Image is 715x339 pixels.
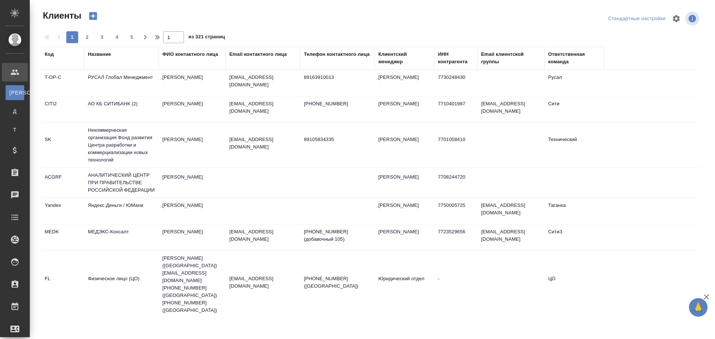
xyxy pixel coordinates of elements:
div: Код [45,51,54,58]
td: [PERSON_NAME] [375,170,434,196]
span: Клиенты [41,10,81,22]
td: [PERSON_NAME] [159,132,226,158]
td: MEDK [41,224,84,250]
td: 7701058410 [434,132,477,158]
p: 89163910013 [304,74,371,81]
td: 7723529656 [434,224,477,250]
a: Т [6,122,24,137]
td: 7730248430 [434,70,477,96]
button: 2 [81,31,93,43]
td: - [434,271,477,297]
td: Некоммерческая организация Фонд развития Центра разработки и коммерциализации новых технологий [84,123,159,167]
td: 7750005725 [434,198,477,224]
div: Email контактного лица [229,51,287,58]
span: Т [9,126,20,134]
div: split button [606,13,667,25]
p: [PHONE_NUMBER] ([GEOGRAPHIC_DATA]) [304,275,371,290]
p: [EMAIL_ADDRESS][DOMAIN_NAME] [229,74,296,89]
td: Яндекс Деньги / ЮМани [84,198,159,224]
a: Д [6,104,24,119]
p: [PHONE_NUMBER] [304,100,371,108]
td: Yandex [41,198,84,224]
span: Посмотреть информацию [685,12,701,26]
td: FL [41,271,84,297]
button: 3 [96,31,108,43]
span: 3 [96,33,108,41]
td: Таганка [544,198,604,224]
td: CITI2 [41,96,84,122]
p: [EMAIL_ADDRESS][DOMAIN_NAME] [229,136,296,151]
td: [PERSON_NAME] [159,170,226,196]
td: Сити [544,96,604,122]
td: [EMAIL_ADDRESS][DOMAIN_NAME] [477,198,544,224]
button: 🙏 [689,298,708,317]
td: [PERSON_NAME] ([GEOGRAPHIC_DATA]) [EMAIL_ADDRESS][DOMAIN_NAME] [PHONE_NUMBER] ([GEOGRAPHIC_DATA])... [159,251,226,318]
td: Физическое лицо (ЦО) [84,271,159,297]
td: [PERSON_NAME] [159,96,226,122]
button: 5 [126,31,138,43]
span: из 321 страниц [188,32,225,43]
p: [PHONE_NUMBER] (добавочный 105) [304,228,371,243]
td: [PERSON_NAME] [375,132,434,158]
div: Ответственная команда [548,51,600,65]
td: [PERSON_NAME] [375,198,434,224]
td: [PERSON_NAME] [375,224,434,250]
span: 5 [126,33,138,41]
td: АО КБ СИТИБАНК (2) [84,96,159,122]
td: Юридический отдел [375,271,434,297]
button: 4 [111,31,123,43]
td: Русал [544,70,604,96]
p: [EMAIL_ADDRESS][DOMAIN_NAME] [229,275,296,290]
td: [EMAIL_ADDRESS][DOMAIN_NAME] [477,224,544,250]
td: [PERSON_NAME] [159,70,226,96]
div: ИНН контрагента [438,51,474,65]
span: 2 [81,33,93,41]
span: Д [9,108,20,115]
td: 7708244720 [434,170,477,196]
td: Технический [544,132,604,158]
div: Клиентский менеджер [378,51,430,65]
td: МЕДЭКС-Консалт [84,224,159,250]
span: 4 [111,33,123,41]
div: Телефон контактного лица [304,51,370,58]
div: Название [88,51,111,58]
p: [EMAIL_ADDRESS][DOMAIN_NAME] [229,100,296,115]
td: АНАЛИТИЧЕСКИЙ ЦЕНТР ПРИ ПРАВИТЕЛЬСТВЕ РОССИЙСКОЙ ФЕДЕРАЦИИ [84,168,159,198]
button: Создать [84,10,102,22]
td: [PERSON_NAME] [375,70,434,96]
span: Настроить таблицу [667,10,685,28]
td: T-OP-C [41,70,84,96]
td: ACGRF [41,170,84,196]
p: 89105834335 [304,136,371,143]
td: Сити3 [544,224,604,250]
span: 🙏 [692,300,705,315]
td: 7710401987 [434,96,477,122]
td: РУСАЛ Глобал Менеджмент [84,70,159,96]
div: ФИО контактного лица [162,51,218,58]
td: SK [41,132,84,158]
p: [EMAIL_ADDRESS][DOMAIN_NAME] [229,228,296,243]
div: Email клиентской группы [481,51,541,65]
td: ЦО [544,271,604,297]
td: [EMAIL_ADDRESS][DOMAIN_NAME] [477,96,544,122]
td: [PERSON_NAME] [375,96,434,122]
a: [PERSON_NAME] [6,85,24,100]
td: [PERSON_NAME] [159,224,226,250]
td: [PERSON_NAME] [159,198,226,224]
span: [PERSON_NAME] [9,89,20,96]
